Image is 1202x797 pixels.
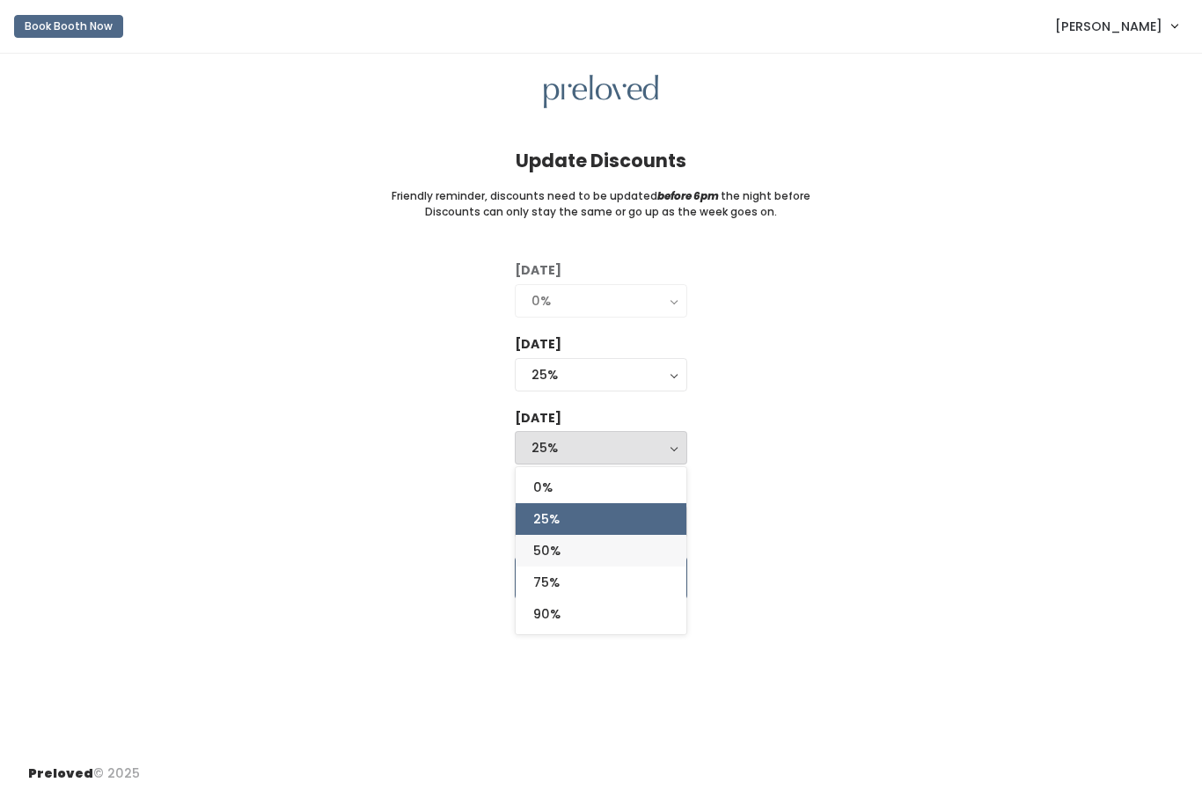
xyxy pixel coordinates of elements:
button: 0% [515,284,687,318]
a: Book Booth Now [14,7,123,46]
small: Friendly reminder, discounts need to be updated the night before [392,188,810,204]
span: 0% [533,478,553,497]
span: 90% [533,604,561,624]
div: 0% [531,291,671,311]
span: 25% [533,509,560,529]
label: [DATE] [515,335,561,354]
div: © 2025 [28,750,140,783]
span: 50% [533,541,561,560]
h4: Update Discounts [516,150,686,171]
a: [PERSON_NAME] [1037,7,1195,45]
img: preloved logo [544,75,658,109]
small: Discounts can only stay the same or go up as the week goes on. [425,204,777,220]
label: [DATE] [515,409,561,428]
div: 25% [531,438,671,457]
span: [PERSON_NAME] [1055,17,1162,36]
label: [DATE] [515,261,561,280]
i: before 6pm [657,188,719,203]
span: 75% [533,573,560,592]
button: Book Booth Now [14,15,123,38]
button: 25% [515,431,687,464]
button: 25% [515,358,687,391]
span: Preloved [28,764,93,782]
div: 25% [531,365,671,384]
